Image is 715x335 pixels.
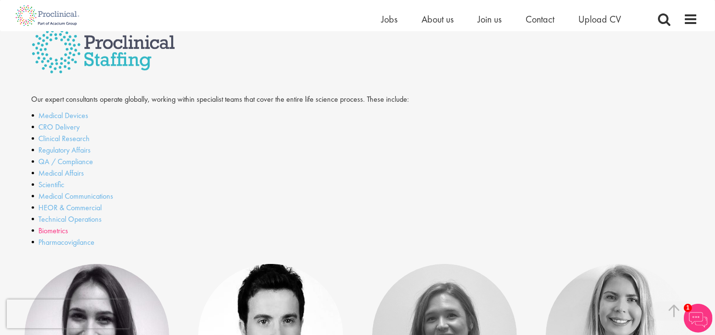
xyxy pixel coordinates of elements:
a: Jobs [382,13,398,25]
a: Technical Operations [39,214,102,224]
iframe: reCAPTCHA [7,299,129,328]
a: Regulatory Affairs [39,145,91,155]
a: Medical Communications [39,191,114,201]
a: About us [422,13,454,25]
a: Medical Devices [39,110,89,120]
p: Our expert consultants operate globally, working within specialist teams that cover the entire li... [32,94,462,105]
a: Join us [478,13,502,25]
a: Clinical Research [39,133,90,144]
img: Chatbot [684,304,713,333]
a: Scientific [39,179,65,190]
a: Medical Affairs [39,168,84,178]
a: Pharmacovigilance [39,237,95,247]
a: QA / Compliance [39,156,94,167]
a: Upload CV [579,13,621,25]
img: Proclinical Staffing [32,25,175,73]
a: Biometrics [39,226,69,236]
a: CRO Delivery [39,122,80,132]
a: Contact [526,13,555,25]
a: HEOR & Commercial [39,203,102,213]
span: 1 [684,304,692,312]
